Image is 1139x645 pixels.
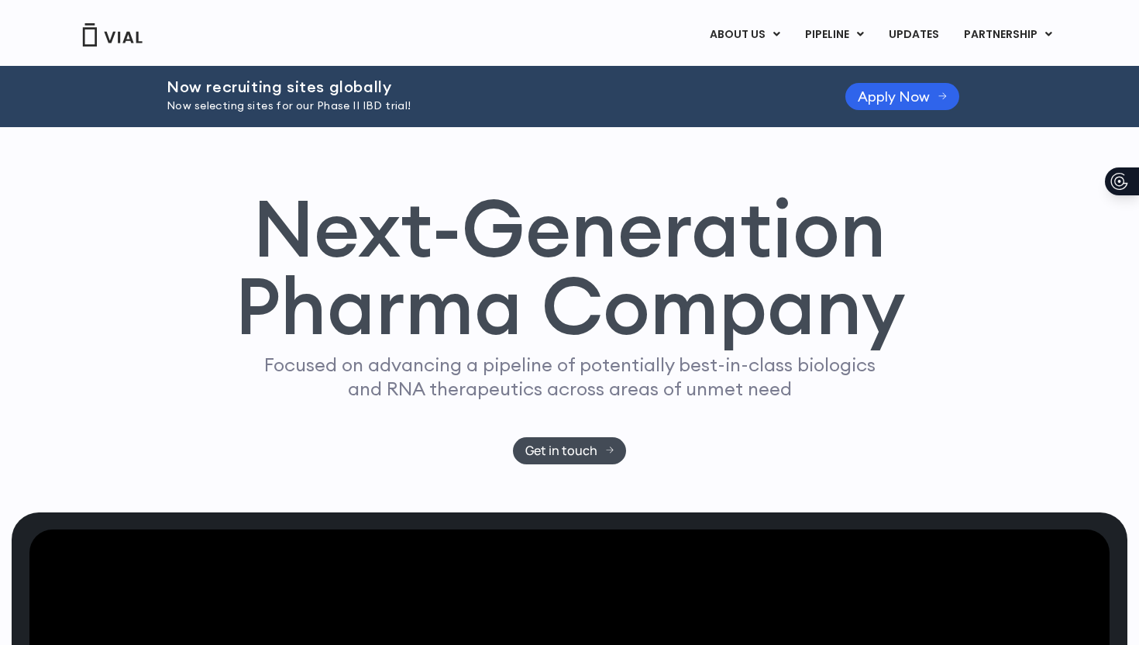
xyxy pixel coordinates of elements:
h2: Now recruiting sites globally [167,78,807,95]
p: Focused on advancing a pipeline of potentially best-in-class biologics and RNA therapeutics acros... [257,353,882,401]
a: ABOUT USMenu Toggle [697,22,792,48]
img: Vial Logo [81,23,143,47]
span: Get in touch [525,445,597,457]
span: Apply Now [858,91,930,102]
a: PIPELINEMenu Toggle [793,22,876,48]
a: PARTNERSHIPMenu Toggle [951,22,1065,48]
a: Get in touch [513,437,627,464]
p: Now selecting sites for our Phase II IBD trial! [167,98,807,115]
h1: Next-Generation Pharma Company [234,189,905,346]
a: UPDATES [876,22,951,48]
a: Apply Now [845,83,959,110]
